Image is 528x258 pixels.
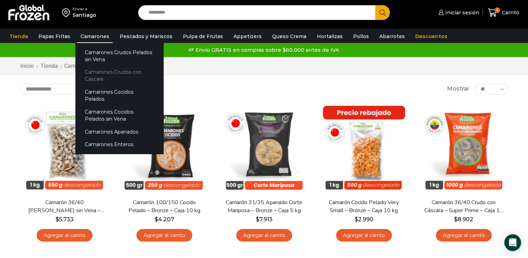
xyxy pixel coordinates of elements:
[376,30,408,43] a: Abarrotes
[75,125,163,138] a: Camarones Apanados
[436,229,492,242] a: Agregar al carrito: “Camarón 36/40 Crudo con Cáscara - Super Prime - Caja 10 kg”
[336,229,392,242] a: Agregar al carrito: “Camarón Cocido Pelado Very Small - Bronze - Caja 10 kg”
[37,229,92,242] a: Agregar al carrito: “Camarón 36/40 Crudo Pelado sin Vena - Bronze - Caja 10 kg”
[136,229,192,242] a: Agregar al carrito: “Camarón 100/150 Cocido Pelado - Bronze - Caja 10 kg”
[20,62,34,70] a: Inicio
[454,216,473,223] bdi: 8.902
[256,216,273,223] bdi: 7.913
[35,30,74,43] a: Papas Fritas
[437,6,479,20] a: Iniciar sesión
[62,7,73,19] img: address-field-icon.svg
[494,7,500,13] span: 0
[269,30,310,43] a: Queso Crema
[444,9,479,16] span: Iniciar sesión
[155,216,174,223] bdi: 4.207
[73,12,96,19] div: Santiago
[375,5,390,20] button: Search button
[55,216,59,223] span: $
[447,85,469,93] span: Mostrar
[224,199,304,215] a: Camarón 31/35 Apanado Corte Mariposa – Bronze – Caja 5 kg
[500,9,519,16] span: Carrito
[55,216,74,223] bdi: 5.733
[412,30,451,43] a: Descuentos
[179,30,226,43] a: Pulpa de Frutas
[324,199,404,215] a: Camarón Cocido Pelado Very Small – Bronze – Caja 10 kg
[504,234,521,251] div: Open Intercom Messenger
[313,30,346,43] a: Hortalizas
[20,62,93,70] nav: Breadcrumb
[355,216,358,223] span: $
[64,63,93,69] h1: Camarones
[256,216,259,223] span: $
[486,5,521,21] a: 0 Carrito
[155,216,158,223] span: $
[230,30,265,43] a: Appetizers
[236,229,292,242] a: Agregar al carrito: “Camarón 31/35 Apanado Corte Mariposa - Bronze - Caja 5 kg”
[77,30,113,43] a: Camarones
[20,84,109,94] select: Pedido de la tienda
[40,62,58,70] a: Tienda
[75,46,163,66] a: Camarones Crudos Pelados sin Vena
[75,106,163,126] a: Camarones Cocidos Pelados sin Vena
[75,66,163,86] a: Camarones Crudos con Cáscara
[350,30,372,43] a: Pollos
[423,199,504,215] a: Camarón 36/40 Crudo con Cáscara – Super Prime – Caja 10 kg
[75,86,163,106] a: Camarones Cocidos Pelados
[6,30,31,43] a: Tienda
[124,199,204,215] a: Camarón 100/150 Cocido Pelado – Bronze – Caja 10 kg
[116,30,176,43] a: Pescados y Mariscos
[355,216,373,223] bdi: 2.990
[454,216,458,223] span: $
[75,138,163,151] a: Camarones Enteros
[24,199,104,215] a: Camarón 36/40 [PERSON_NAME] sin Vena – Bronze – Caja 10 kg
[73,7,96,12] div: Enviar a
